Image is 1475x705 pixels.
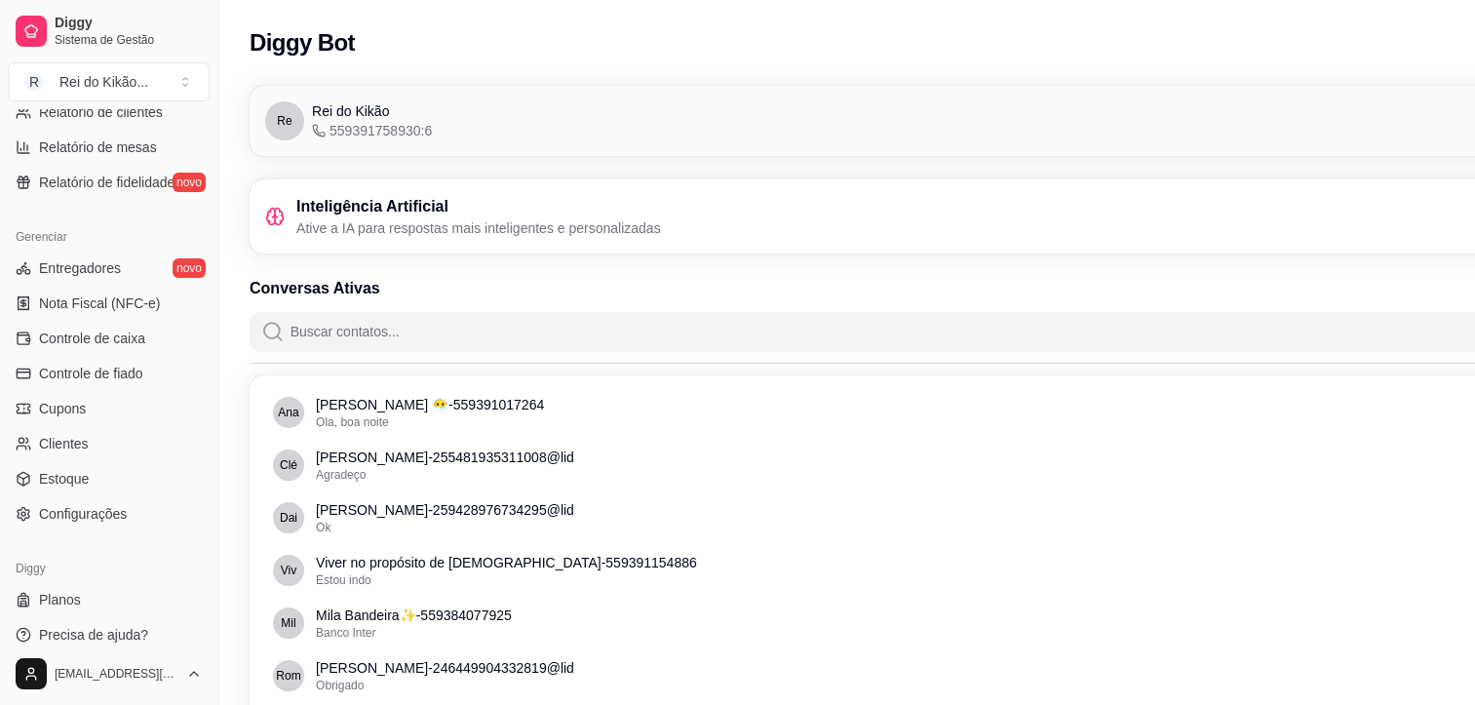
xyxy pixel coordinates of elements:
[39,364,143,383] span: Controle de fiado
[39,137,157,157] span: Relatório de mesas
[8,97,210,128] a: Relatório de clientes
[316,521,330,534] span: Ok
[39,173,175,192] span: Relatório de fidelidade
[276,668,300,684] span: Romulo Caetano
[59,72,148,92] div: Rei do Kikão ...
[316,679,364,692] span: Obrigado
[8,323,210,354] a: Controle de caixa
[39,399,86,418] span: Cupons
[24,72,44,92] span: R
[8,393,210,424] a: Cupons
[8,253,210,284] a: Entregadoresnovo
[280,457,297,473] span: Clélia Corrêa
[278,405,298,420] span: Ana Vasconcelos 😶‍🌫
[8,288,210,319] a: Nota Fiscal (NFC-e)
[8,221,210,253] div: Gerenciar
[55,15,202,32] span: Diggy
[8,167,210,198] a: Relatório de fidelidadenovo
[8,498,210,529] a: Configurações
[8,358,210,389] a: Controle de fiado
[8,428,210,459] a: Clientes
[8,8,210,55] a: DiggySistema de Gestão
[8,463,210,494] a: Estoque
[39,504,127,524] span: Configurações
[281,615,295,631] span: Mila Bandeira✨
[281,563,296,578] span: Viver no propósito de Deus
[8,62,210,101] button: Select a team
[8,132,210,163] a: Relatório de mesas
[312,101,389,121] span: Rei do Kikão
[8,650,210,697] button: [EMAIL_ADDRESS][DOMAIN_NAME]
[316,626,375,640] span: Banco Inter
[312,121,432,140] span: 559391758930:6
[39,102,163,122] span: Relatório de clientes
[39,469,89,489] span: Estoque
[55,32,202,48] span: Sistema de Gestão
[280,510,297,526] span: Daila mateus dos Santos
[296,195,661,218] h3: Inteligência Artificial
[316,468,366,482] span: Agradeço
[277,113,291,129] span: Re
[39,625,148,645] span: Precisa de ajuda?
[316,573,371,587] span: Estou indo
[8,619,210,650] a: Precisa de ajuda?
[8,584,210,615] a: Planos
[8,553,210,584] div: Diggy
[39,294,160,313] span: Nota Fiscal (NFC-e)
[39,434,89,453] span: Clientes
[55,666,178,682] span: [EMAIL_ADDRESS][DOMAIN_NAME]
[296,218,661,238] p: Ative a IA para respostas mais inteligentes e personalizadas
[250,27,355,59] h2: Diggy Bot
[39,329,145,348] span: Controle de caixa
[39,590,81,609] span: Planos
[250,277,380,300] h3: Conversas Ativas
[316,415,389,429] span: Ola, boa noite
[39,258,121,278] span: Entregadores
